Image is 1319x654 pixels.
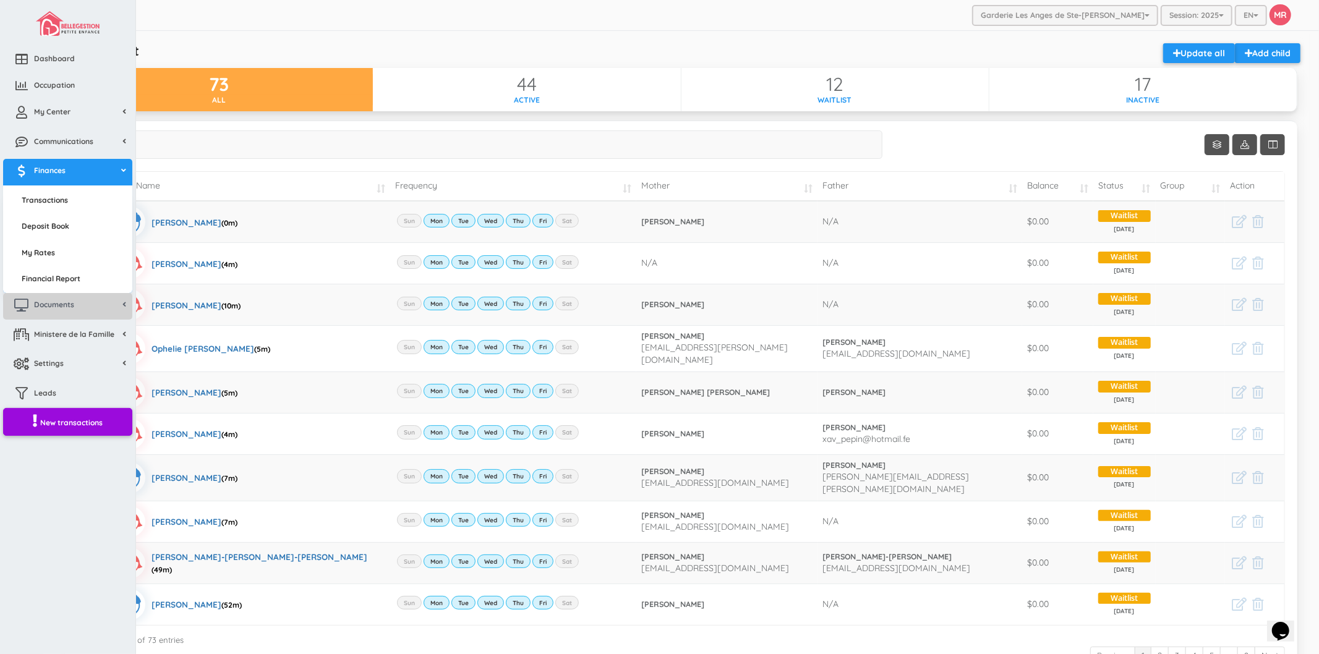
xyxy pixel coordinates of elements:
a: Leads [3,381,132,408]
span: Occupation [34,80,75,90]
span: [EMAIL_ADDRESS][DOMAIN_NAME] [641,563,789,574]
a: [PERSON_NAME](4m) [114,248,237,279]
a: [PERSON_NAME] [PERSON_NAME] [641,387,813,398]
div: 44 [373,74,680,95]
span: [EMAIL_ADDRESS][PERSON_NAME][DOMAIN_NAME] [641,342,788,365]
label: Tue [451,469,476,483]
label: Sun [397,513,422,527]
span: xav_pepin@hotmail.fe [822,433,910,444]
label: Mon [424,513,450,527]
label: Thu [506,425,531,439]
a: Finances [3,159,132,185]
td: N/A [817,284,1022,325]
span: Finances [34,165,66,176]
label: Sun [397,384,422,397]
div: 73 [65,74,373,95]
td: $0.00 [1022,201,1093,242]
label: Mon [424,297,450,310]
label: Mon [424,469,450,483]
div: [PERSON_NAME] [152,289,241,320]
span: [DATE] [1098,352,1151,360]
div: Waitlist [681,95,989,105]
label: Tue [451,554,476,568]
span: Waitlist [1098,210,1151,222]
img: image [36,11,99,36]
span: [DATE] [1098,480,1151,489]
div: Active [373,95,680,105]
div: [PERSON_NAME]-[PERSON_NAME]-[PERSON_NAME] [152,548,385,579]
td: $0.00 [1022,413,1093,454]
label: Thu [506,469,531,483]
span: (5m) [254,344,270,354]
td: $0.00 [1022,542,1093,584]
label: Tue [451,255,476,269]
span: (52m) [221,600,242,609]
span: [DATE] [1098,524,1151,533]
a: [PERSON_NAME] [641,466,813,477]
span: Leads [34,388,56,398]
span: Communications [34,136,93,147]
span: (4m) [221,260,237,269]
label: Thu [506,384,531,397]
label: Fri [532,596,553,609]
a: [PERSON_NAME]-[PERSON_NAME]-[PERSON_NAME](49m) [114,548,385,579]
label: Wed [477,554,504,568]
a: Dashboard [3,47,132,74]
span: Waitlist [1098,466,1151,478]
div: 17 [989,74,1297,95]
a: Financial Report [12,267,123,290]
span: Dashboard [34,53,75,64]
td: $0.00 [1022,584,1093,625]
label: Sun [397,255,422,269]
a: Update all [1163,43,1235,63]
label: Mon [424,554,450,568]
label: Fri [532,469,553,483]
label: Wed [477,596,504,609]
td: $0.00 [1022,372,1093,413]
a: My Rates [12,241,123,264]
label: Sun [397,340,422,354]
span: (4m) [221,430,237,439]
label: Wed [477,384,504,397]
label: Mon [424,340,450,354]
a: [PERSON_NAME] [822,337,1017,348]
a: [PERSON_NAME](0m) [114,206,237,237]
td: $0.00 [1022,454,1093,501]
span: Settings [34,358,64,368]
label: Sat [555,425,579,439]
a: Deposit Book [12,214,123,237]
div: [PERSON_NAME] [152,377,237,408]
label: Thu [506,554,531,568]
span: [PERSON_NAME][EMAIL_ADDRESS][PERSON_NAME][DOMAIN_NAME] [822,471,969,495]
label: Mon [424,596,450,609]
a: [PERSON_NAME] [641,510,813,521]
label: Tue [451,214,476,227]
label: Fri [532,214,553,227]
span: (49m) [152,565,172,574]
span: (0m) [221,218,237,227]
span: [DATE] [1098,308,1151,316]
a: [PERSON_NAME] [641,331,813,342]
div: All [65,95,373,105]
td: Action [1225,172,1284,201]
div: [PERSON_NAME] [152,506,237,537]
label: Wed [477,340,504,354]
label: Fri [532,513,553,527]
label: Tue [451,513,476,527]
label: Sun [397,596,422,609]
label: Sat [555,513,579,527]
div: Ophelie [PERSON_NAME] [152,333,270,364]
label: Wed [477,297,504,310]
span: Waitlist [1098,381,1151,393]
label: Wed [477,255,504,269]
span: Waitlist [1098,337,1151,349]
span: [DATE] [1098,396,1151,404]
span: Ministere de la Famille [34,329,114,339]
td: Group: activate to sort column ascending [1156,172,1226,201]
span: Waitlist [1098,422,1151,434]
label: Wed [477,513,504,527]
label: Sat [555,469,579,483]
a: Documents [3,293,132,320]
label: Sat [555,214,579,227]
label: Tue [451,425,476,439]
